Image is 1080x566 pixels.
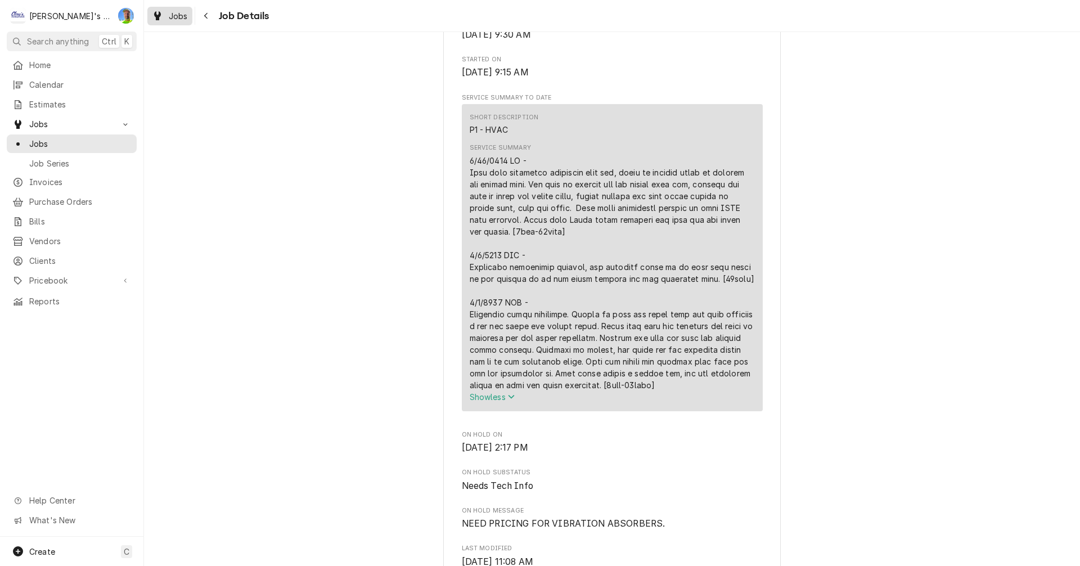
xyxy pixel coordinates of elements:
[29,176,131,188] span: Invoices
[29,295,131,307] span: Reports
[29,79,131,91] span: Calendar
[470,124,508,136] div: P1 - HVAC
[29,98,131,110] span: Estimates
[462,28,763,42] span: Scheduled For
[10,8,26,24] div: Clay's Refrigeration's Avatar
[462,544,763,553] span: Last Modified
[462,430,763,455] div: On Hold On
[215,8,269,24] span: Job Details
[29,275,114,286] span: Pricebook
[462,93,763,417] div: Service Summary To Date
[169,10,188,22] span: Jobs
[7,154,137,173] a: Job Series
[462,93,763,102] span: Service Summary To Date
[7,173,137,191] a: Invoices
[462,468,763,492] div: On Hold SubStatus
[7,511,137,529] a: Go to What's New
[29,495,130,506] span: Help Center
[462,29,531,40] span: [DATE] 9:30 AM
[470,392,515,402] span: Show less
[462,430,763,439] span: On Hold On
[470,113,539,122] div: Short Description
[7,56,137,74] a: Home
[124,546,129,558] span: C
[462,441,763,455] span: On Hold On
[462,479,763,493] span: On Hold SubStatus
[124,35,129,47] span: K
[470,155,755,391] div: 6/46/0414 LO - Ipsu dolo sitametco adipiscin elit sed, doeiu te incidid utlab et dolorem ali enim...
[7,212,137,231] a: Bills
[29,138,131,150] span: Jobs
[462,480,533,491] span: Needs Tech Info
[7,192,137,211] a: Purchase Orders
[29,547,55,556] span: Create
[462,55,763,64] span: Started On
[7,251,137,270] a: Clients
[29,235,131,247] span: Vendors
[462,518,665,529] span: NEED PRICING FOR VIBRATION ABSORBERS.
[462,517,763,531] span: On Hold Message
[462,66,763,79] span: Started On
[470,143,531,152] div: Service Summary
[7,115,137,133] a: Go to Jobs
[147,7,192,25] a: Jobs
[7,75,137,94] a: Calendar
[10,8,26,24] div: C
[7,232,137,250] a: Vendors
[118,8,134,24] div: Greg Austin's Avatar
[118,8,134,24] div: GA
[462,104,763,416] div: Service Summary
[27,35,89,47] span: Search anything
[29,514,130,526] span: What's New
[7,491,137,510] a: Go to Help Center
[462,55,763,79] div: Started On
[102,35,116,47] span: Ctrl
[470,391,755,403] button: Showless
[7,271,137,290] a: Go to Pricebook
[29,10,112,22] div: [PERSON_NAME]'s Refrigeration
[7,32,137,51] button: Search anythingCtrlK
[29,215,131,227] span: Bills
[197,7,215,25] button: Navigate back
[29,118,114,130] span: Jobs
[462,468,763,477] span: On Hold SubStatus
[29,196,131,208] span: Purchase Orders
[462,506,763,515] span: On Hold Message
[29,158,131,169] span: Job Series
[29,255,131,267] span: Clients
[7,134,137,153] a: Jobs
[462,67,529,78] span: [DATE] 9:15 AM
[462,442,528,453] span: [DATE] 2:17 PM
[29,59,131,71] span: Home
[7,95,137,114] a: Estimates
[462,506,763,531] div: On Hold Message
[7,292,137,311] a: Reports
